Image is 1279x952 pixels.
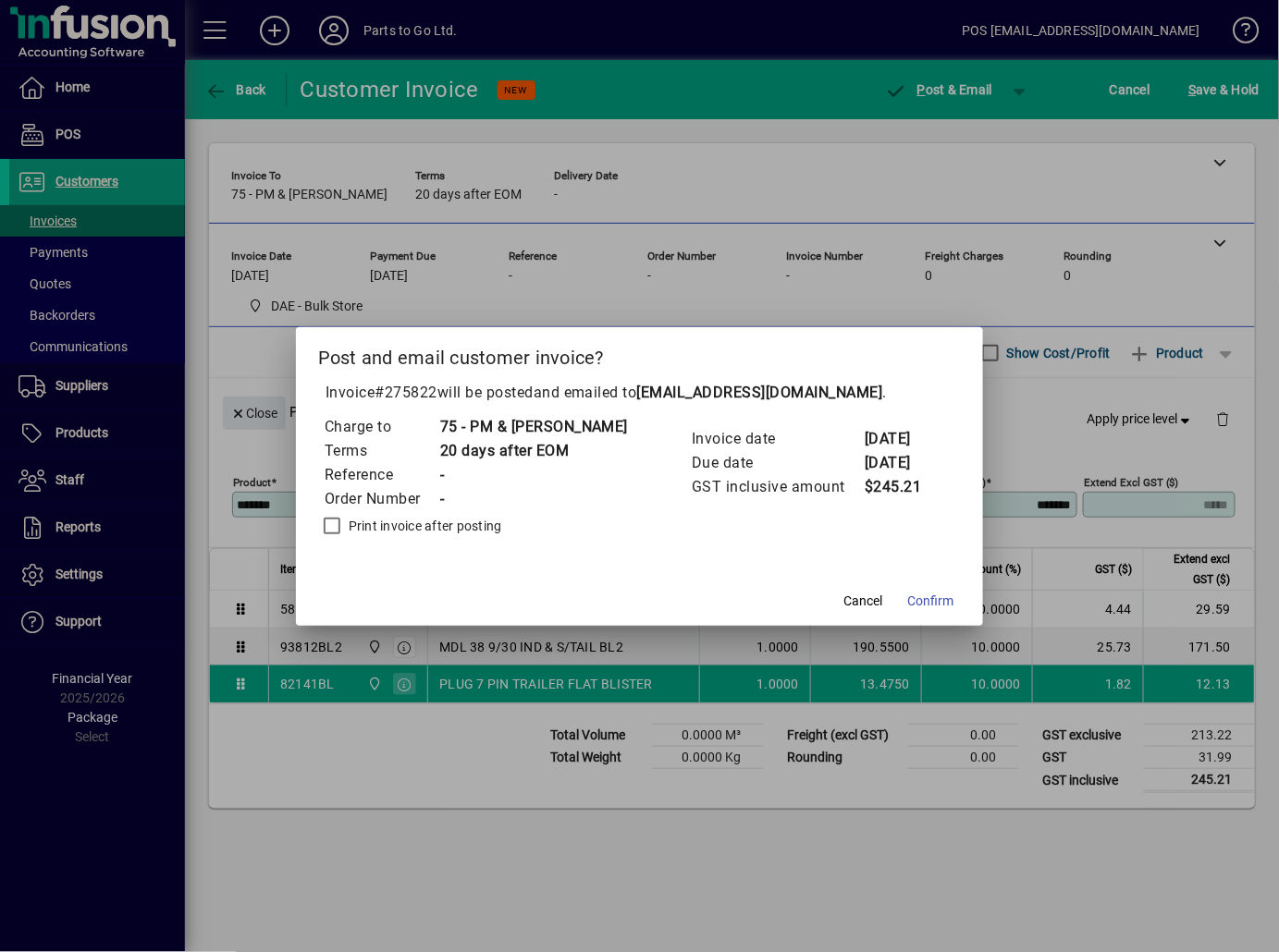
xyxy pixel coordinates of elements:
span: #275822 [375,384,437,401]
td: Invoice date [691,427,864,451]
td: - [439,487,629,511]
h2: Post and email customer invoice? [296,327,984,381]
span: and emailed to [534,384,883,401]
td: GST inclusive amount [691,475,864,499]
td: Order Number [324,487,439,511]
p: Invoice will be posted . [318,382,962,404]
td: Terms [324,439,439,463]
td: - [439,463,629,487]
button: Confirm [900,585,961,618]
td: [DATE] [864,451,938,475]
td: 20 days after EOM [439,439,629,463]
button: Cancel [833,585,892,618]
td: Due date [691,451,864,475]
td: [DATE] [864,427,938,451]
td: 75 - PM & [PERSON_NAME] [439,415,629,439]
label: Print invoice after posting [345,517,502,535]
span: Cancel [843,592,882,611]
b: [EMAIL_ADDRESS][DOMAIN_NAME] [637,384,883,401]
td: Reference [324,463,439,487]
td: Charge to [324,415,439,439]
td: $245.21 [864,475,938,499]
span: Confirm [907,592,953,611]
